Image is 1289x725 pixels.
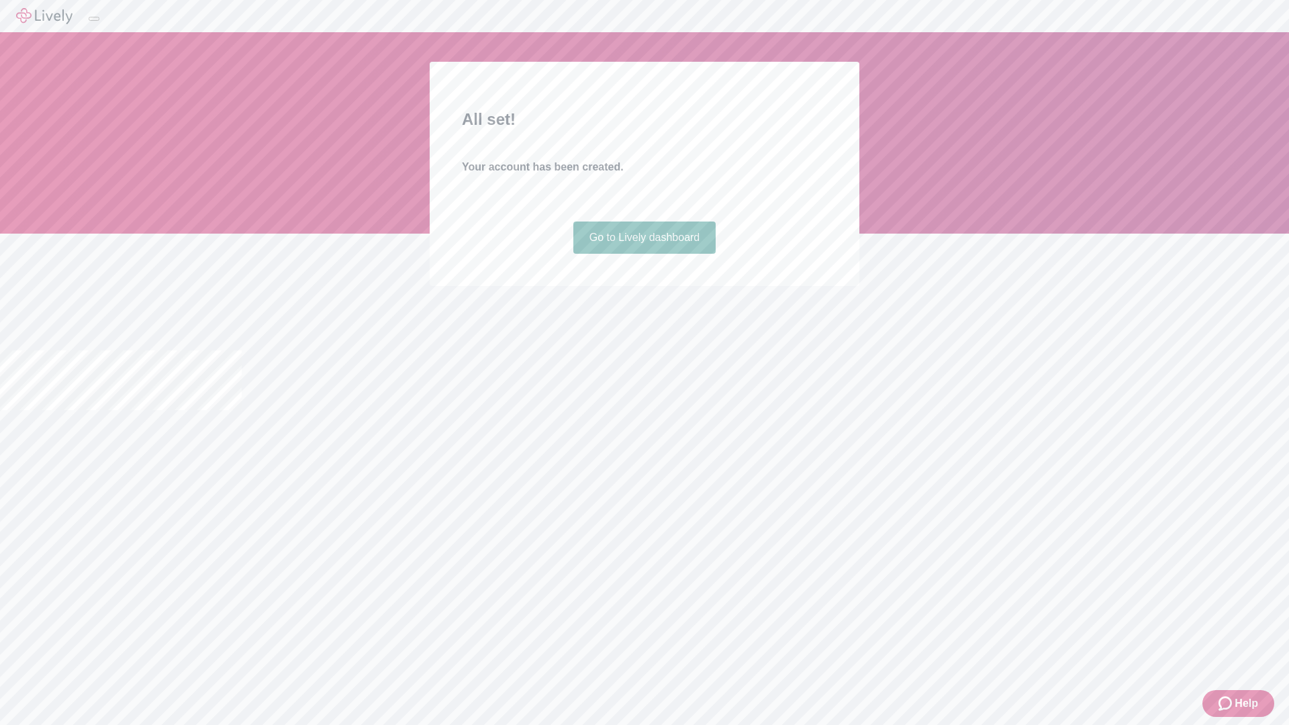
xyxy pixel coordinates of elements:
[1219,695,1235,712] svg: Zendesk support icon
[1202,690,1274,717] button: Zendesk support iconHelp
[16,8,73,24] img: Lively
[573,222,716,254] a: Go to Lively dashboard
[462,159,827,175] h4: Your account has been created.
[1235,695,1258,712] span: Help
[89,17,99,21] button: Log out
[462,107,827,132] h2: All set!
